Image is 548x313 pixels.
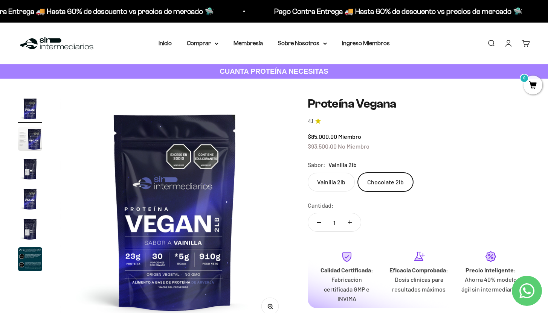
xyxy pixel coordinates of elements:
p: Ahorra 40% modelo ágil sin intermediarios [461,275,521,294]
button: Ir al artículo 4 [18,187,42,213]
span: Miembro [338,133,361,140]
span: $85.000,00 [308,133,337,140]
img: Proteína Vegana [18,217,42,241]
span: No Miembro [338,143,369,150]
button: Aumentar cantidad [339,213,361,231]
a: 0 [524,82,542,90]
img: Proteína Vegana [18,157,42,181]
strong: CUANTA PROTEÍNA NECESITAS [220,67,328,75]
button: Reducir cantidad [308,213,330,231]
button: Ir al artículo 3 [18,157,42,183]
span: $93.500,00 [308,143,337,150]
p: Pago Contra Entrega 🚚 Hasta 60% de descuento vs precios de mercado 🛸 [263,5,511,17]
img: Proteína Vegana [18,127,42,151]
mark: 0 [520,74,529,83]
label: Cantidad: [308,201,334,210]
a: Membresía [234,40,263,46]
img: Proteína Vegana [18,97,42,121]
img: Proteína Vegana [18,247,42,271]
button: Ir al artículo 1 [18,97,42,123]
p: Dosis clínicas para resultados máximos [389,275,449,294]
img: Proteína Vegana [18,187,42,211]
a: Ingreso Miembros [342,40,390,46]
h1: Proteína Vegana [308,97,530,111]
a: 4.14.1 de 5.0 estrellas [308,117,530,126]
span: 4.1 [308,117,313,126]
legend: Sabor: [308,160,325,170]
span: Vainilla 2lb [328,160,357,170]
a: Inicio [159,40,172,46]
strong: Precio Inteligente: [466,266,516,273]
summary: Sobre Nosotros [278,38,327,48]
summary: Comprar [187,38,218,48]
p: Fabricación certificada GMP e INVIMA [317,275,377,304]
button: Ir al artículo 2 [18,127,42,153]
strong: Calidad Certificada: [321,266,373,273]
button: Ir al artículo 6 [18,247,42,273]
button: Ir al artículo 5 [18,217,42,243]
strong: Eficacia Comprobada: [389,266,448,273]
